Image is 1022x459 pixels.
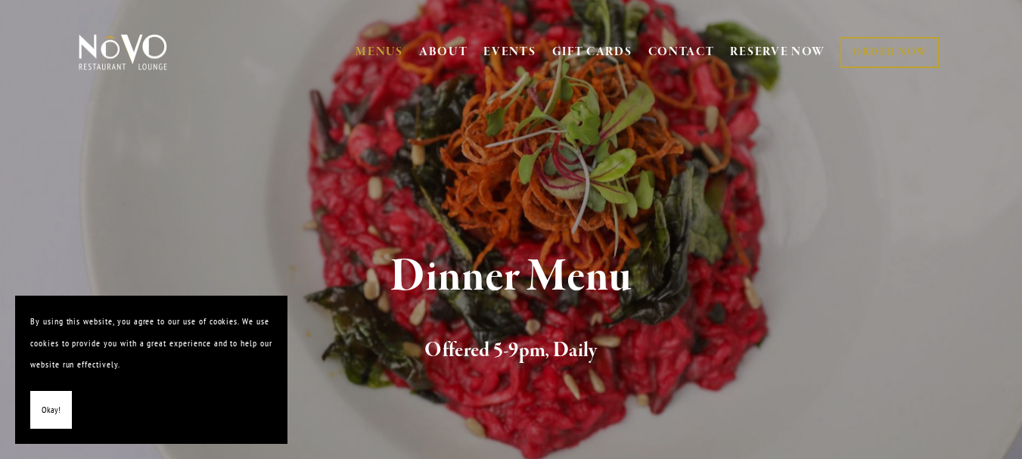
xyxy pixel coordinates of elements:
a: EVENTS [483,45,536,60]
h1: Dinner Menu [102,253,921,302]
h2: Offered 5-9pm, Daily [102,335,921,367]
a: GIFT CARDS [552,38,632,67]
a: RESERVE NOW [730,38,825,67]
a: CONTACT [648,38,715,67]
img: Novo Restaurant &amp; Lounge [76,33,170,71]
button: Okay! [30,391,72,430]
span: Okay! [42,399,61,421]
a: MENUS [356,45,403,60]
section: Cookie banner [15,296,287,444]
p: By using this website, you agree to our use of cookies. We use cookies to provide you with a grea... [30,311,272,376]
a: ORDER NOW [840,37,940,68]
a: ABOUT [419,45,468,60]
